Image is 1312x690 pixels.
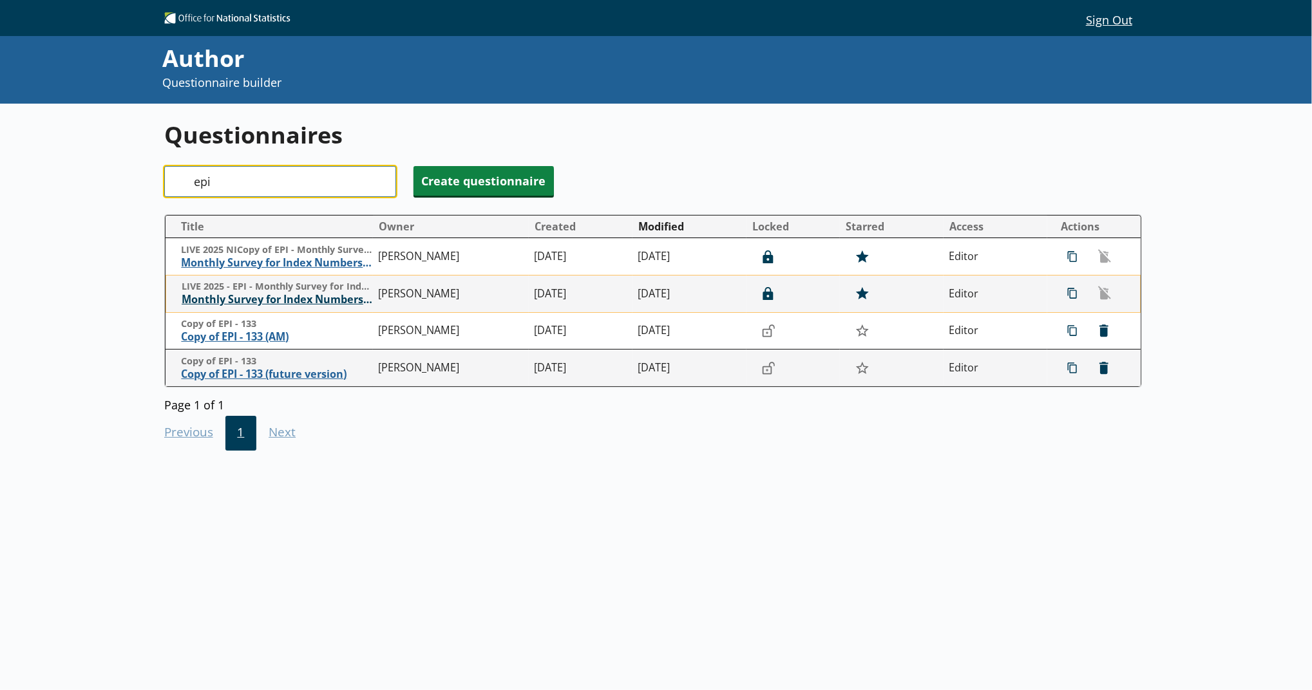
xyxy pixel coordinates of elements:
[944,275,1047,313] td: Editor
[849,245,877,269] button: Star
[182,281,372,293] span: LIVE 2025 - EPI - Monthly Survey for Index Numbers of Export Prices - Price Quotation Retur
[944,312,1047,350] td: Editor
[181,256,372,270] span: Monthly Survey for Index Numbers of Export Prices - Price Quotation Return
[181,330,372,344] span: Copy of EPI - 133 (AM)
[632,238,746,275] td: [DATE]
[1076,8,1143,30] button: Sign Out
[162,75,884,91] p: Questionnaire builder
[756,357,781,379] button: Lock
[632,312,746,350] td: [DATE]
[529,216,632,237] button: Created
[181,244,372,256] span: LIVE 2025 NICopy of EPI - Monthly Survey for Index Numbers of Export Prices - Price Quotation Retur
[182,293,372,306] span: Monthly Survey for Index Numbers of Export Prices - Price Quotation Return
[756,320,781,342] button: Lock
[164,166,396,197] input: Search questionnaire titles
[756,283,781,304] button: Lock
[944,238,1047,275] td: Editor
[373,312,529,350] td: [PERSON_NAME]
[944,350,1047,387] td: Editor
[633,216,746,237] button: Modified
[181,355,372,368] span: Copy of EPI - 133
[849,356,877,380] button: Star
[529,275,632,313] td: [DATE]
[632,275,746,313] td: [DATE]
[374,216,528,237] button: Owner
[171,216,372,237] button: Title
[849,319,877,343] button: Star
[225,416,257,451] button: 1
[164,393,1143,412] div: Page 1 of 1
[164,119,1143,151] h1: Questionnaires
[373,238,529,275] td: [PERSON_NAME]
[414,166,554,196] button: Create questionnaire
[632,350,746,387] td: [DATE]
[373,350,529,387] td: [PERSON_NAME]
[529,350,632,387] td: [DATE]
[747,216,839,237] button: Locked
[1047,216,1141,238] th: Actions
[529,312,632,350] td: [DATE]
[849,281,877,306] button: Star
[841,216,943,237] button: Starred
[373,275,529,313] td: [PERSON_NAME]
[944,216,1047,237] button: Access
[181,318,372,330] span: Copy of EPI - 133
[162,42,884,75] div: Author
[756,246,781,268] button: Lock
[529,238,632,275] td: [DATE]
[181,368,372,381] span: Copy of EPI - 133 (future version)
